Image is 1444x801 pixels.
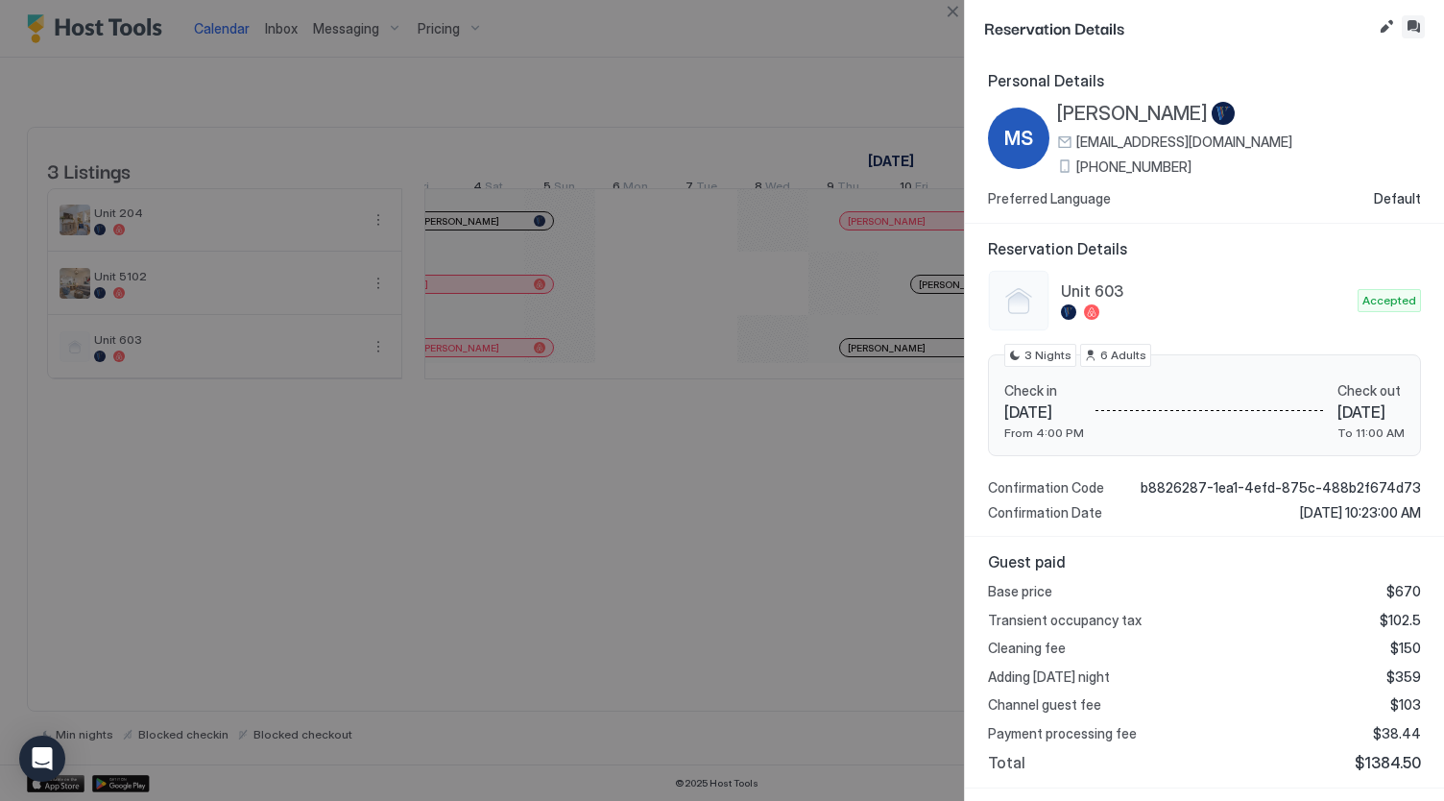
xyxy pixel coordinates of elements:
span: $150 [1390,640,1421,657]
span: Unit 603 [1061,281,1350,301]
span: Guest paid [988,552,1421,571]
span: Reservation Details [984,15,1371,39]
span: $670 [1386,583,1421,600]
span: [PHONE_NUMBER] [1076,158,1191,176]
span: Check in [1004,382,1084,400]
span: $102.5 [1380,612,1421,629]
span: [EMAIL_ADDRESS][DOMAIN_NAME] [1076,133,1292,151]
span: Adding [DATE] night [988,668,1110,686]
span: Confirmation Date [988,504,1102,522]
span: Base price [988,583,1052,600]
span: b8826287-1ea1-4efd-875c-488b2f674d73 [1141,479,1421,497]
span: To 11:00 AM [1337,425,1405,440]
span: Channel guest fee [988,696,1101,714]
span: From 4:00 PM [1004,425,1084,440]
span: 3 Nights [1024,347,1071,364]
span: Accepted [1362,292,1416,309]
span: Total [988,753,1025,772]
span: Transient occupancy tax [988,612,1142,629]
span: MS [1004,124,1033,153]
span: $38.44 [1373,725,1421,742]
span: $1384.50 [1355,753,1421,772]
span: Cleaning fee [988,640,1066,657]
span: [DATE] 10:23:00 AM [1300,504,1421,522]
span: [DATE] [1337,402,1405,422]
button: Inbox [1402,15,1425,38]
span: $359 [1386,668,1421,686]
span: Check out [1337,382,1405,400]
span: 6 Adults [1100,347,1146,364]
span: $103 [1390,696,1421,714]
span: Payment processing fee [988,725,1137,742]
span: Preferred Language [988,190,1111,207]
div: Open Intercom Messenger [19,736,65,782]
button: Edit reservation [1375,15,1398,38]
span: Default [1374,190,1421,207]
span: Confirmation Code [988,479,1104,497]
span: [DATE] [1004,402,1084,422]
span: Reservation Details [988,239,1421,258]
span: [PERSON_NAME] [1057,102,1208,126]
span: Personal Details [988,71,1421,90]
